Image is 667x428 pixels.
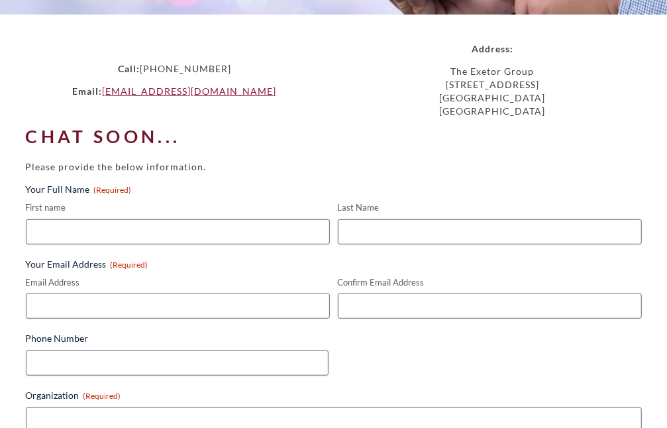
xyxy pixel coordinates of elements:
[26,389,642,402] label: Organization
[472,43,513,54] strong: Address:
[83,391,121,401] span: (Required)
[140,63,231,74] span: [PHONE_NUMBER]
[26,127,642,146] h2: Chat soon...
[26,183,132,196] legend: Your Full Name
[111,260,148,270] span: (Required)
[73,85,103,97] strong: Email:
[94,185,132,195] span: (Required)
[26,276,330,289] label: Email Address
[334,65,652,118] p: The Exetor Group [STREET_ADDRESS] [GEOGRAPHIC_DATA] [GEOGRAPHIC_DATA]
[338,201,642,214] label: Last Name
[118,63,140,74] strong: Call:
[26,160,642,174] p: Please provide the below information.
[26,332,642,345] label: Phone Number
[26,201,330,214] label: First name
[26,258,148,271] legend: Your Email Address
[103,85,277,97] a: [EMAIL_ADDRESS][DOMAIN_NAME]
[338,276,642,289] label: Confirm Email Address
